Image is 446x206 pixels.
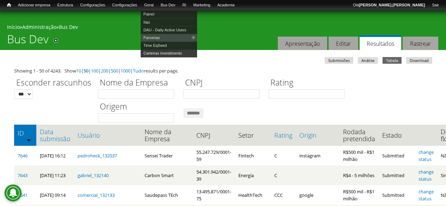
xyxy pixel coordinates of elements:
label: Rating [269,77,349,89]
a: Usuário [78,132,138,139]
th: Rodada pretendida [340,125,379,146]
a: Data submissão [40,128,71,142]
a: Submissões [325,57,353,64]
a: Configurações [109,2,141,9]
div: » » [7,24,439,32]
label: Nome da Empresa [98,77,179,89]
td: Fintech [235,146,271,166]
td: HealthTech [235,185,271,205]
td: CCC [271,185,296,205]
a: Tudo [133,68,144,74]
td: C [271,146,296,166]
td: 54.301.942/0001-39 [193,166,235,185]
th: Setor [235,125,271,146]
th: Estado [379,125,415,146]
a: Administração [22,24,56,30]
td: [DATE] 16:12 [36,146,74,166]
td: 55.247.729/0001-59 [193,146,235,166]
a: Academia [214,2,238,9]
a: Estrutura [54,2,77,9]
a: Apresentação [278,37,327,50]
td: Saudepass TEch [141,185,193,205]
strong: [PERSON_NAME].[PERSON_NAME] [359,3,425,7]
th: Nome da Empresa [141,125,193,146]
a: 1000 [121,68,130,74]
a: Início [7,24,20,30]
a: comercial_132133 [78,192,115,198]
a: 7646 [18,152,28,159]
img: ordem crescente [26,138,31,142]
td: Submitted [379,185,415,205]
a: 10 [76,68,81,74]
a: RI [179,2,190,9]
td: R$4 - 5 milhões [340,166,379,185]
td: [DATE] 11:23 [36,166,74,185]
a: change status [418,149,434,162]
a: ID [18,130,33,137]
a: 7643 [18,172,28,179]
td: Sensei Trader [141,146,193,166]
td: Submitted [379,146,415,166]
a: Rating [274,132,292,139]
a: Origin [299,132,336,139]
a: Bus Dev [157,2,179,9]
td: C [271,166,296,185]
a: pedroheck_132037 [78,152,117,159]
a: 500 [111,68,118,74]
a: Rastrear [403,37,438,50]
span: Início [7,2,11,7]
td: Carbon Smart [141,166,193,185]
a: Bus Dev [59,24,78,30]
label: CNPJ [183,77,264,89]
a: 100 [91,68,98,74]
a: Início [4,2,14,8]
a: Tabela [383,57,402,64]
a: change status [418,169,434,182]
h1: Bus Dev [7,32,49,50]
td: Submitted [379,166,415,185]
td: R$500 mil - R$1 milhão [340,185,379,205]
label: Esconder rascunhos [14,77,93,89]
a: Geral [141,2,157,9]
td: 13.495.871/0001-75 [193,185,235,205]
a: Análise [358,57,378,64]
a: Configurações [77,2,109,9]
a: Marketing [190,2,214,9]
td: instagram [296,146,340,166]
td: Energía [235,166,271,185]
a: Adicionar empresa [14,2,54,9]
a: Olá[PERSON_NAME].[PERSON_NAME] [349,2,428,9]
td: R$500 mil - R$1 milhão [340,146,379,166]
a: Sair [428,2,442,9]
div: Showing 1 - 50 of 4243. Show | | | | | | results per page. [14,67,432,74]
td: [DATE] 09:14 [36,185,74,205]
a: 7641 [18,192,28,198]
a: 200 [101,68,108,74]
a: Editar [329,37,358,50]
a: Resultados [360,35,401,50]
th: CNPJ [193,125,235,146]
label: Origem [98,101,179,113]
a: change status [418,188,434,202]
a: Download [406,57,432,64]
a: 50 [84,68,88,74]
a: gabriel_132140 [78,172,109,179]
td: google [296,185,340,205]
